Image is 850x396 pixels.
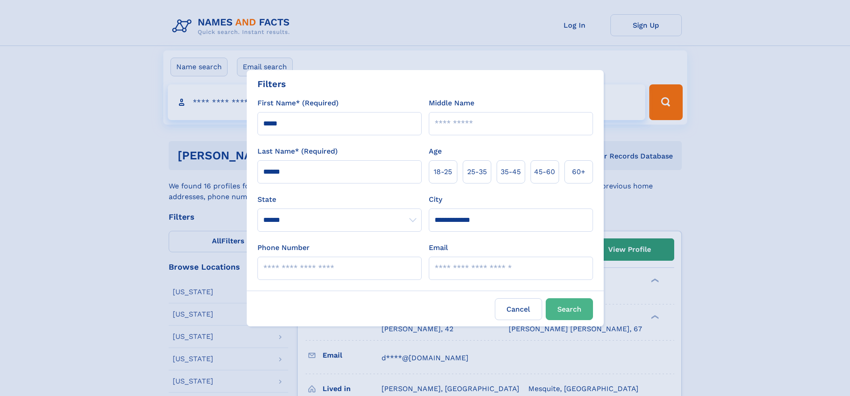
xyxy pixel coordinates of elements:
span: 18‑25 [434,167,452,177]
label: Middle Name [429,98,474,108]
label: Cancel [495,298,542,320]
span: 45‑60 [534,167,555,177]
label: Last Name* (Required) [257,146,338,157]
label: City [429,194,442,205]
button: Search [546,298,593,320]
label: First Name* (Required) [257,98,339,108]
span: 60+ [572,167,585,177]
label: State [257,194,422,205]
label: Email [429,242,448,253]
div: Filters [257,77,286,91]
span: 35‑45 [501,167,521,177]
label: Age [429,146,442,157]
label: Phone Number [257,242,310,253]
span: 25‑35 [467,167,487,177]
